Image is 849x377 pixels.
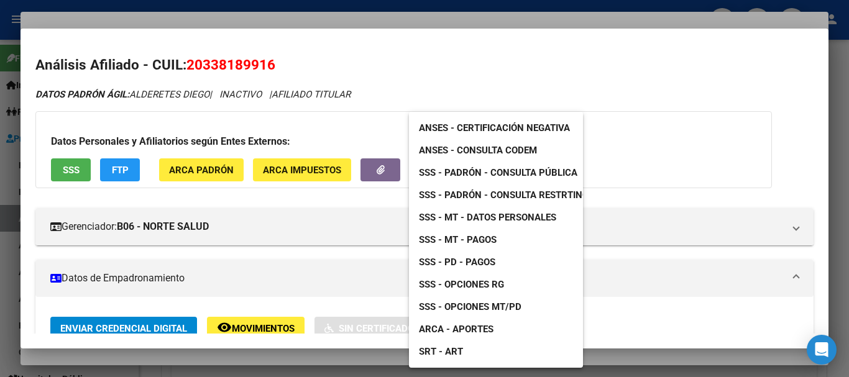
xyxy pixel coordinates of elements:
[409,206,566,229] a: SSS - MT - Datos Personales
[419,324,493,335] span: ARCA - Aportes
[409,340,583,363] a: SRT - ART
[409,117,580,139] a: ANSES - Certificación Negativa
[419,257,495,268] span: SSS - PD - Pagos
[409,184,613,206] a: SSS - Padrón - Consulta Restrtingida
[409,251,505,273] a: SSS - PD - Pagos
[409,296,531,318] a: SSS - Opciones MT/PD
[419,167,577,178] span: SSS - Padrón - Consulta Pública
[409,318,503,340] a: ARCA - Aportes
[419,145,537,156] span: ANSES - Consulta CODEM
[419,212,556,223] span: SSS - MT - Datos Personales
[419,301,521,312] span: SSS - Opciones MT/PD
[409,229,507,251] a: SSS - MT - Pagos
[419,346,463,357] span: SRT - ART
[419,234,497,245] span: SSS - MT - Pagos
[409,161,587,184] a: SSS - Padrón - Consulta Pública
[419,279,504,290] span: SSS - Opciones RG
[807,335,837,365] div: Open Intercom Messenger
[419,189,603,201] span: SSS - Padrón - Consulta Restrtingida
[409,273,514,296] a: SSS - Opciones RG
[419,122,570,134] span: ANSES - Certificación Negativa
[409,139,547,161] a: ANSES - Consulta CODEM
